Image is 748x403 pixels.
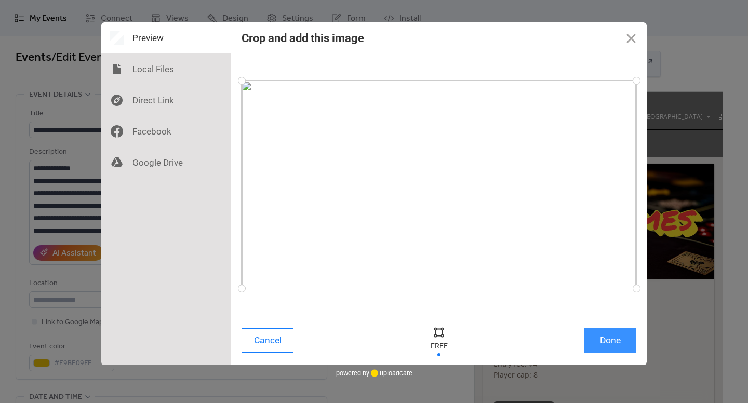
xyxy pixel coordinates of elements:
button: Done [584,328,636,353]
div: powered by [336,365,412,381]
div: Crop and add this image [242,32,364,45]
div: Direct Link [101,85,231,116]
button: Close [616,22,647,53]
div: Preview [101,22,231,53]
div: Local Files [101,53,231,85]
div: Google Drive [101,147,231,178]
button: Cancel [242,328,293,353]
div: Facebook [101,116,231,147]
a: uploadcare [369,369,412,377]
